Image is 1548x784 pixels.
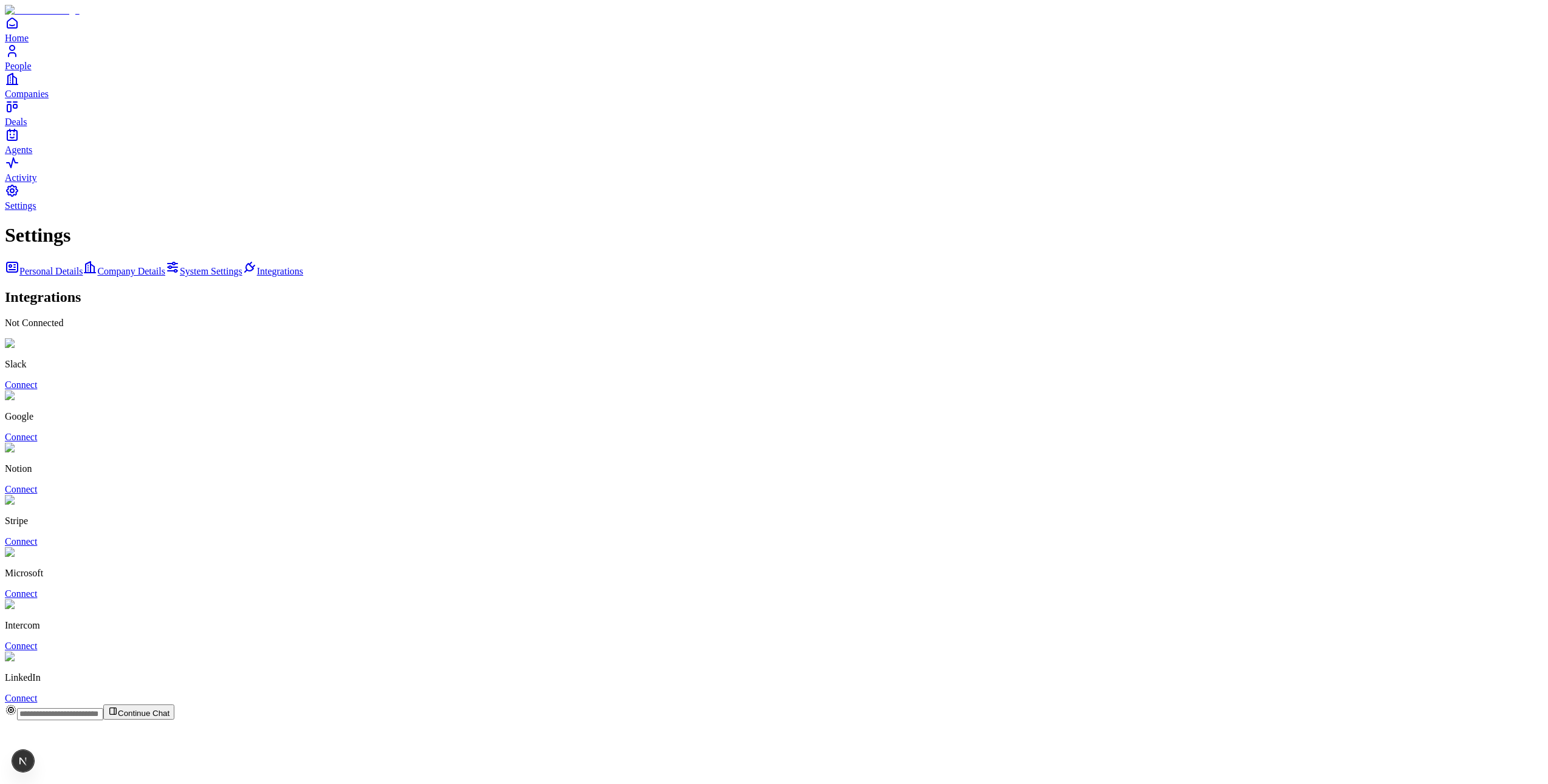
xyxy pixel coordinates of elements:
a: Personal Details [5,266,83,276]
span: System Settings [180,266,242,276]
a: Connect [5,588,37,599]
div: Continue Chat [5,704,1543,720]
a: People [5,44,1543,71]
a: Integrations [242,266,303,276]
p: Notion [5,463,1543,474]
a: Agents [5,128,1543,155]
span: Personal Details [19,266,83,276]
a: Activity [5,155,1543,183]
p: LinkedIn [5,672,1543,683]
span: People [5,61,32,71]
span: Companies [5,89,49,99]
a: System Settings [165,266,242,276]
h2: Integrations [5,289,1543,305]
span: Deals [5,117,27,127]
img: LinkedIn logo [5,652,70,663]
a: Connect [5,432,37,442]
button: Continue Chat [103,704,174,720]
a: Connect [5,641,37,651]
a: Home [5,16,1543,43]
span: Integrations [257,266,303,276]
a: Connect [5,693,37,703]
img: Item Brain Logo [5,5,80,16]
p: Stripe [5,516,1543,527]
p: Microsoft [5,568,1543,579]
span: Activity [5,172,36,183]
span: Agents [5,145,32,155]
img: Google logo [5,390,63,401]
p: Google [5,411,1543,422]
img: Notion logo [5,443,61,454]
h1: Settings [5,224,1543,247]
a: Settings [5,183,1543,211]
a: Connect [5,484,37,494]
span: Home [5,33,29,43]
span: Continue Chat [118,709,170,718]
span: Settings [5,200,36,211]
a: Companies [5,72,1543,99]
img: Intercom logo [5,599,69,610]
img: Stripe logo [5,495,58,506]
img: Slack logo [5,338,56,349]
a: Connect [5,380,37,390]
a: Deals [5,100,1543,127]
a: Connect [5,536,37,547]
p: Not Connected [5,318,1543,329]
p: Slack [5,359,1543,370]
span: Company Details [97,266,165,276]
img: Microsoft logo [5,547,73,558]
a: Company Details [83,266,165,276]
p: Intercom [5,620,1543,631]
